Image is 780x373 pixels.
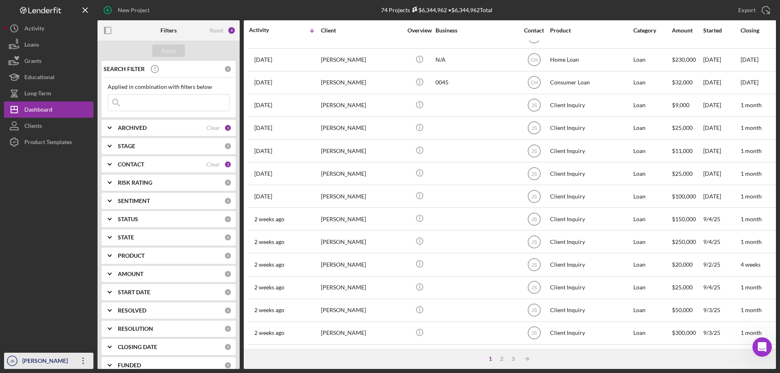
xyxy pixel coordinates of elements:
div: 1 [224,124,232,132]
div: Loan [633,254,671,275]
button: Dashboard [4,101,93,118]
div: Apply [161,45,176,57]
button: Educational [4,69,93,85]
div: [DATE] [703,117,740,139]
div: N/A [435,49,517,71]
div: Loan [633,49,671,71]
span: $25,000 [672,284,693,291]
div: Client [321,27,402,34]
div: 9/3/25 [703,322,740,344]
b: FUNDED [118,362,141,369]
button: Activity [4,20,93,37]
b: RESOLVED [118,307,146,314]
div: 0 [224,325,232,332]
div: Loan [633,322,671,344]
div: 3 [507,356,519,362]
button: Product Templates [4,134,93,150]
div: Clients [24,118,42,136]
time: 1 month [741,147,762,154]
div: Loan [633,95,671,116]
time: 2025-09-04 21:47 [254,216,284,222]
span: $300,000 [672,329,696,336]
b: SEARCH FILTER [104,66,145,72]
time: 1 month [741,306,762,313]
div: [PERSON_NAME] [321,163,402,184]
span: $9,000 [672,101,689,108]
div: 0 [224,65,232,73]
div: Loan [633,117,671,139]
a: Long-Term [4,85,93,101]
time: 1 month [741,238,762,245]
text: JS [10,359,14,363]
div: $230,000 [672,49,702,71]
div: [PERSON_NAME] [321,117,402,139]
div: [PERSON_NAME] [321,140,402,162]
b: ARCHIVED [118,125,147,131]
b: SENTIMENT [118,198,150,204]
time: 2025-09-12 04:51 [254,56,272,63]
span: $32,000 [672,79,693,86]
text: JS [531,285,537,291]
time: 2025-09-04 20:01 [254,239,284,245]
span: $25,000 [672,124,693,131]
span: $50,000 [672,306,693,313]
b: CONTACT [118,161,144,168]
div: [DATE] [703,72,740,93]
text: JS [531,125,537,131]
div: Clear [206,125,220,131]
div: 3 [224,161,232,168]
button: Apply [152,45,185,57]
b: START DATE [118,289,150,295]
div: 4 [227,26,236,34]
div: Contact [519,27,549,34]
div: Loan [633,140,671,162]
span: $11,000 [672,147,693,154]
div: Activity [24,20,44,39]
div: Client Inquiry [550,95,631,116]
span: $25,000 [672,170,693,177]
div: [DATE] [703,163,740,184]
time: 1 month [741,124,762,131]
time: 2025-09-08 15:06 [254,193,272,200]
time: 1 month [741,193,762,200]
div: 2 [496,356,507,362]
text: JS [531,171,537,177]
div: Home Loan [550,49,631,71]
a: Grants [4,53,93,69]
div: Educational [24,69,54,87]
div: Loan [633,185,671,207]
div: [PERSON_NAME] [321,185,402,207]
iframe: Intercom live chat [752,337,772,357]
div: Export [738,2,756,18]
time: 1 month [741,329,762,336]
span: $20,000 [672,261,693,268]
div: [PERSON_NAME] [321,277,402,298]
div: 0 [224,343,232,351]
div: Client Inquiry [550,163,631,184]
div: Loan [633,277,671,298]
div: 0 [224,252,232,259]
div: 0 [224,289,232,296]
div: $6,344,962 [410,6,447,13]
div: [PERSON_NAME] [321,254,402,275]
div: Long-Term [24,85,51,103]
time: [DATE] [741,79,758,86]
text: CH [531,80,537,86]
time: 2025-09-09 18:37 [254,148,272,154]
div: Client Inquiry [550,254,631,275]
div: Applied in combination with filters below [108,84,230,90]
div: 0 [224,234,232,241]
div: Product [550,27,631,34]
div: Loans [24,37,39,55]
text: JS [531,148,537,154]
div: 0 [224,197,232,205]
time: 1 month [741,284,762,291]
text: JS [531,308,537,313]
div: 9/4/25 [703,208,740,230]
div: Client Inquiry [550,231,631,252]
div: Client Inquiry [550,300,631,321]
b: STAGE [118,143,135,149]
div: 1 [485,356,496,362]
